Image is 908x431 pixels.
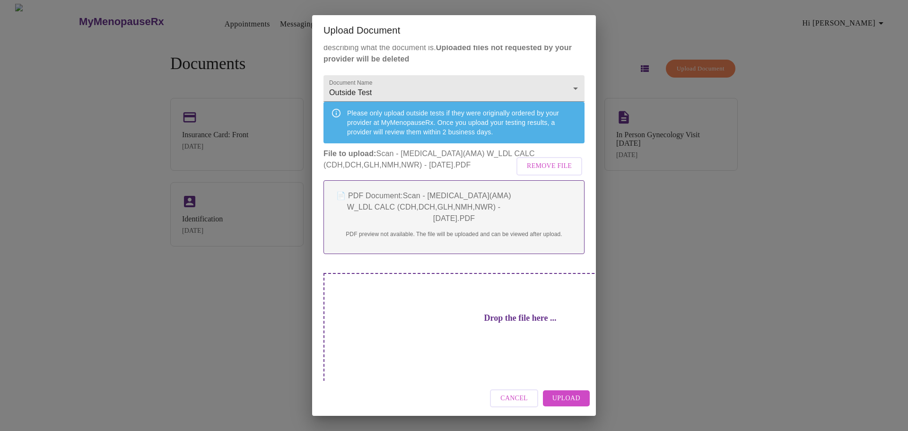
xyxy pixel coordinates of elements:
button: Upload [543,390,590,407]
strong: File to upload: [323,150,376,158]
button: Remove File [516,157,582,176]
span: Cancel [500,393,528,405]
div: Please only upload outside tests if they were originally ordered by your provider at MyMenopauseR... [347,105,577,141]
p: Scan - [MEDICAL_DATA](AMA) W_LDL CALC (CDH,DCH,GLH,NMH,NWR) - [DATE].PDF [323,148,585,171]
span: Upload [552,393,580,405]
h2: Upload Document [323,23,585,38]
span: Remove File [527,160,572,172]
p: 📄 PDF Document: Scan - [MEDICAL_DATA](AMA) W_LDL CALC (CDH,DCH,GLH,NMH,NWR) - [DATE].PDF [333,190,575,224]
p: PDF preview not available. The file will be uploaded and can be viewed after upload. [333,230,575,238]
h3: Drop the file here ... [390,313,651,323]
p: Upload a document that your providers can view. Select a file type describing what the document is. [323,31,585,65]
button: Cancel [490,389,538,408]
div: Outside Test [323,75,585,102]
